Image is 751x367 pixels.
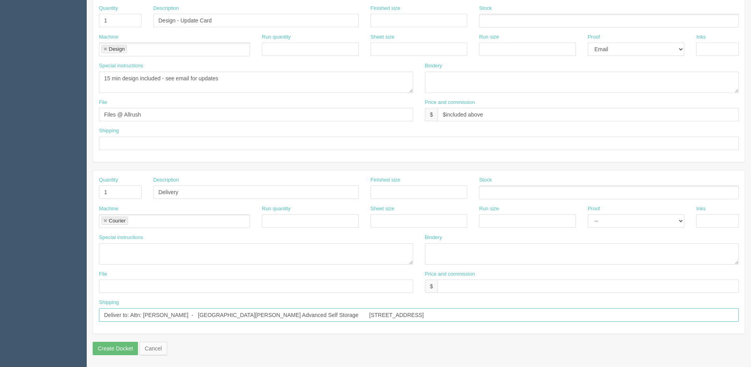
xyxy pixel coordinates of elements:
label: Proof [588,33,600,41]
label: Special instructions [99,62,143,70]
label: Bindery [425,234,442,241]
label: Price and commission [425,99,475,106]
label: File [99,271,107,278]
span: translation missing: en.helpers.links.cancel [145,345,162,352]
label: Description [153,5,179,12]
label: Description [153,176,179,184]
label: Machine [99,33,118,41]
label: Run size [479,205,499,213]
label: Inks [696,205,706,213]
label: Run size [479,33,499,41]
label: Sheet size [371,205,395,213]
label: Quantity [99,176,118,184]
label: Shipping [99,299,119,306]
label: Stock [479,176,492,184]
label: Run quantity [262,205,291,213]
div: $ [425,280,438,293]
div: Courier [109,218,126,223]
label: Inks [696,33,706,41]
div: Design [109,46,125,52]
textarea: 15 min design included - see email for updates [99,72,413,93]
label: Proof [588,205,600,213]
label: Bindery [425,62,442,70]
label: File [99,99,107,106]
div: $ [425,108,438,121]
label: Quantity [99,5,118,12]
label: Run quantity [262,33,291,41]
label: Machine [99,205,118,213]
input: Create Docket [93,342,138,355]
label: Shipping [99,127,119,135]
label: Special instructions [99,234,143,241]
label: Finished size [371,5,401,12]
a: Cancel [140,342,167,355]
label: Sheet size [371,33,395,41]
label: Price and commission [425,271,475,278]
label: Stock [479,5,492,12]
label: Finished size [371,176,401,184]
